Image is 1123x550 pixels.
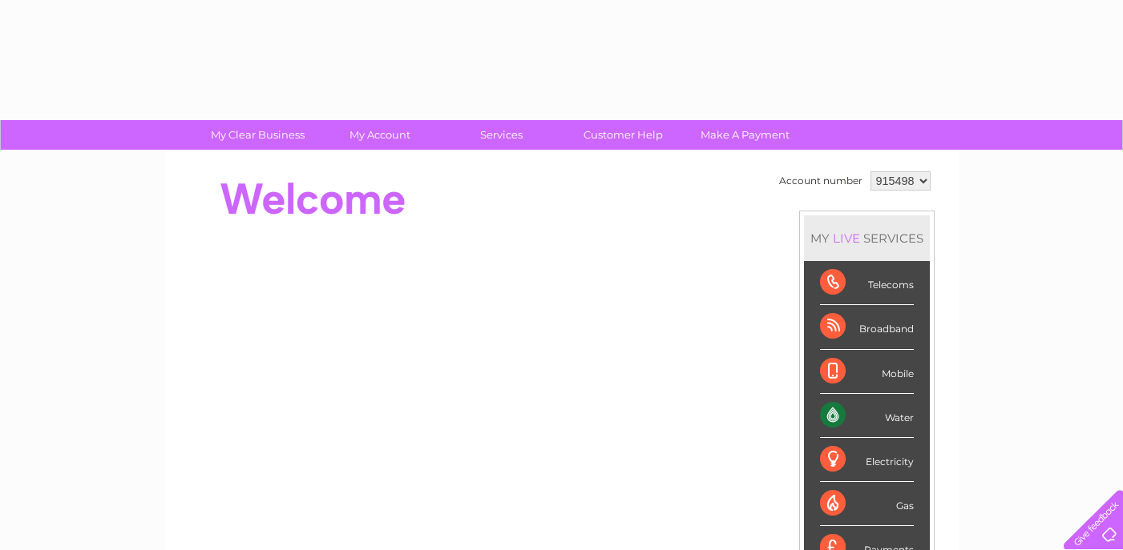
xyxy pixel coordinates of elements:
a: My Clear Business [192,120,324,150]
div: Telecoms [820,261,914,305]
a: My Account [313,120,446,150]
div: Broadband [820,305,914,349]
a: Services [435,120,568,150]
div: Water [820,394,914,438]
div: LIVE [830,231,863,246]
a: Customer Help [557,120,689,150]
a: Make A Payment [679,120,811,150]
div: Electricity [820,438,914,482]
div: Gas [820,482,914,526]
td: Account number [775,167,866,195]
div: Mobile [820,350,914,394]
div: MY SERVICES [804,215,930,261]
